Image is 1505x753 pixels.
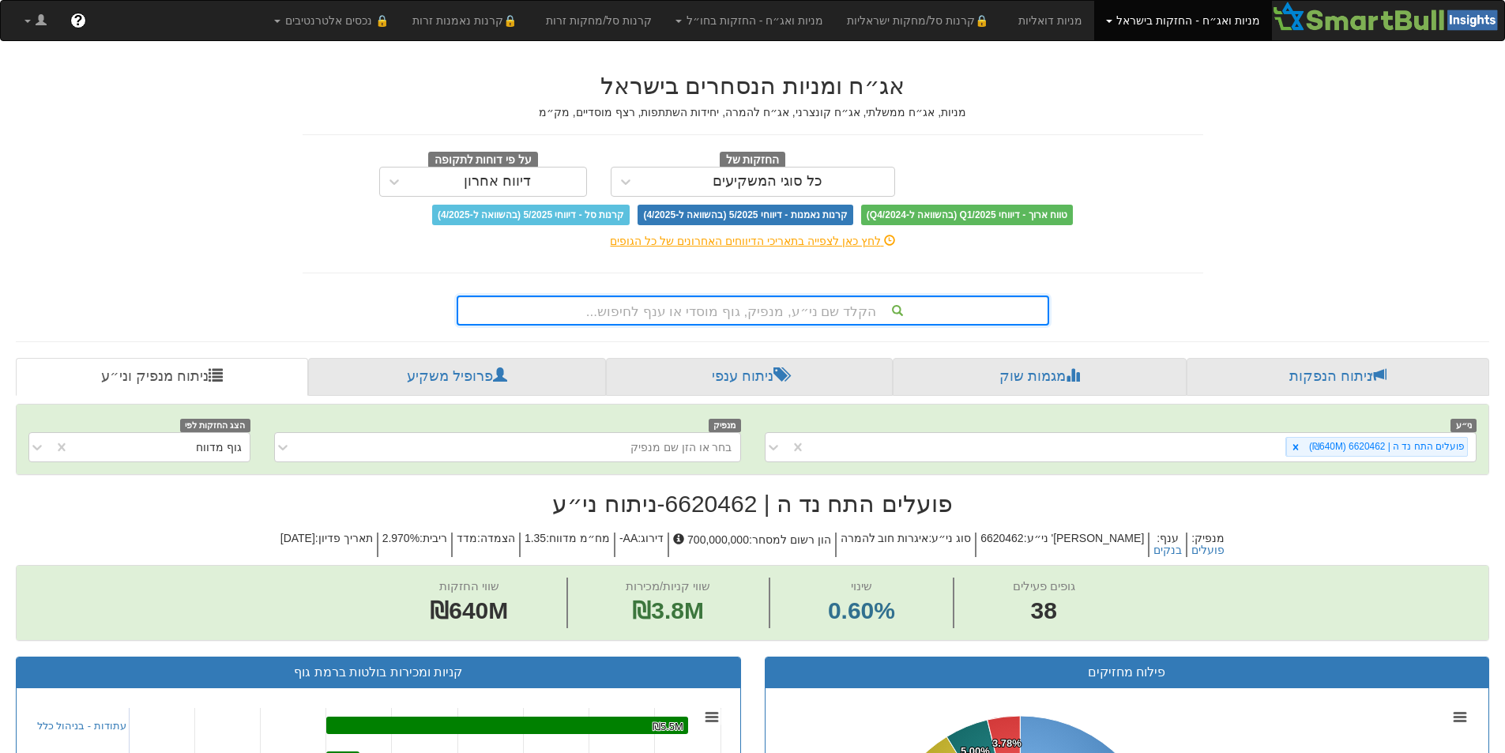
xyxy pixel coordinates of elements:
a: 🔒קרנות סל/מחקות ישראליות [835,1,1006,40]
span: ₪640M [430,597,508,623]
span: קרנות נאמנות - דיווחי 5/2025 (בהשוואה ל-4/2025) [638,205,852,225]
span: גופים פעילים [1013,579,1075,593]
h5: מנפיק : [1186,533,1228,557]
h3: פילוח מחזיקים [777,665,1477,680]
h2: פועלים התח נד ה | 6620462 - ניתוח ני״ע [16,491,1489,517]
a: 🔒קרנות נאמנות זרות [401,1,535,40]
span: על פי דוחות לתקופה [428,152,538,169]
a: מניות ואג״ח - החזקות בישראל [1094,1,1272,40]
h5: מח״מ מדווח : 1.35 [519,533,614,557]
div: בחר או הזן שם מנפיק [630,439,732,455]
h5: הון רשום למסחר : 700,000,000 [668,533,834,557]
button: פועלים [1191,544,1225,556]
span: שינוי [851,579,872,593]
button: בנקים [1153,544,1182,556]
span: הצג החזקות לפי [180,419,250,432]
div: דיווח אחרון [464,174,531,190]
img: Smartbull [1272,1,1504,32]
h2: אג״ח ומניות הנסחרים בישראל [303,73,1203,99]
div: פועלים התח נד ה | 6620462 (₪640M) [1304,438,1467,456]
span: טווח ארוך - דיווחי Q1/2025 (בהשוואה ל-Q4/2024) [861,205,1073,225]
span: שווי החזקות [439,579,499,593]
a: ניתוח הנפקות [1187,358,1489,396]
a: עתודות - בניהול כלל [37,720,126,732]
span: 38 [1013,594,1075,628]
a: קרנות סל/מחקות זרות [534,1,664,40]
span: 0.60% [828,594,895,628]
a: 🔒 נכסים אלטרנטיבים [262,1,401,40]
h5: מניות, אג״ח ממשלתי, אג״ח קונצרני, אג״ח להמרה, יחידות השתתפות, רצף מוסדיים, מק״מ [303,107,1203,119]
span: החזקות של [720,152,786,169]
h3: קניות ומכירות בולטות ברמת גוף [28,665,728,680]
div: לחץ כאן לצפייה בתאריכי הדיווחים האחרונים של כל הגופים [291,233,1215,249]
h5: ריבית : 2.970% [377,533,451,557]
span: ? [73,13,82,28]
div: הקלד שם ני״ע, מנפיק, גוף מוסדי או ענף לחיפוש... [458,297,1048,324]
h5: תאריך פדיון : [DATE] [277,533,377,557]
h5: [PERSON_NAME]' ני״ע : 6620462 [975,533,1148,557]
a: ? [58,1,98,40]
tspan: ₪5.5M [653,721,683,732]
a: פרופיל משקיע [308,358,605,396]
span: קרנות סל - דיווחי 5/2025 (בהשוואה ל-4/2025) [432,205,630,225]
span: שווי קניות/מכירות [626,579,710,593]
div: גוף מדווח [196,439,242,455]
h5: סוג ני״ע : איגרות חוב להמרה [835,533,976,557]
span: מנפיק [709,419,741,432]
a: מניות דואליות [1006,1,1094,40]
a: מגמות שוק [893,358,1186,396]
a: מניות ואג״ח - החזקות בחו״ל [664,1,835,40]
div: כל סוגי המשקיעים [713,174,822,190]
tspan: 3.78% [992,737,1022,749]
h5: דירוג : AA- [614,533,668,557]
h5: ענף : [1148,533,1186,557]
span: ₪3.8M [632,597,704,623]
h5: הצמדה : מדד [451,533,519,557]
a: ניתוח מנפיק וני״ע [16,358,308,396]
span: ני״ע [1450,419,1477,432]
a: ניתוח ענפי [606,358,893,396]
